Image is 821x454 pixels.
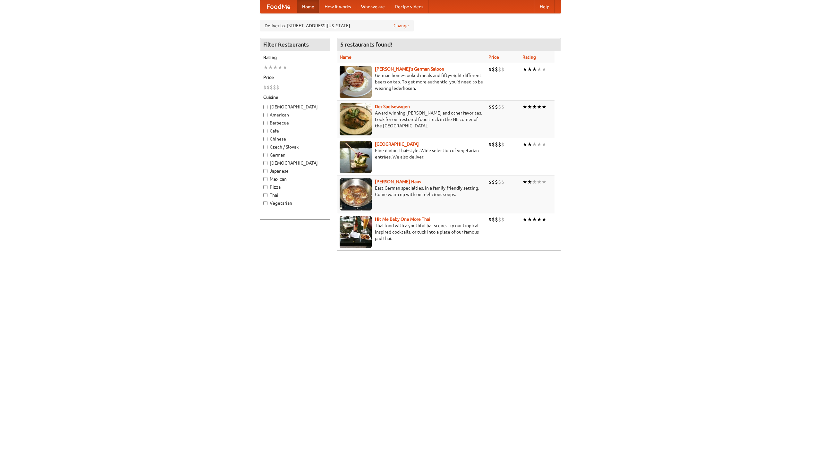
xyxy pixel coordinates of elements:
li: $ [492,103,495,110]
li: ★ [532,216,537,223]
label: American [263,112,327,118]
a: Rating [522,55,536,60]
input: Japanese [263,169,267,173]
a: Help [535,0,554,13]
a: Hit Me Baby One More Thai [375,217,430,222]
li: $ [498,66,501,73]
a: Change [394,22,409,29]
a: [PERSON_NAME]'s German Saloon [375,66,444,72]
li: $ [492,178,495,185]
p: Fine dining Thai-style. Wide selection of vegetarian entrées. We also deliver. [340,147,483,160]
li: $ [273,84,276,91]
li: $ [495,216,498,223]
li: $ [501,66,504,73]
li: $ [488,178,492,185]
li: ★ [268,64,273,71]
p: German home-cooked meals and fifty-eight different beers on tap. To get more authentic, you'd nee... [340,72,483,91]
li: ★ [527,141,532,148]
li: ★ [273,64,278,71]
label: Pizza [263,184,327,190]
label: Chinese [263,136,327,142]
li: ★ [532,66,537,73]
li: ★ [278,64,283,71]
input: Cafe [263,129,267,133]
li: $ [495,66,498,73]
li: ★ [542,216,546,223]
label: Mexican [263,176,327,182]
li: ★ [542,141,546,148]
a: [GEOGRAPHIC_DATA] [375,141,419,147]
li: $ [492,66,495,73]
a: Name [340,55,351,60]
label: Vegetarian [263,200,327,206]
a: Who we are [356,0,390,13]
input: Czech / Slovak [263,145,267,149]
li: ★ [537,66,542,73]
label: Czech / Slovak [263,144,327,150]
li: ★ [532,178,537,185]
input: Chinese [263,137,267,141]
li: $ [488,66,492,73]
li: $ [495,178,498,185]
img: satay.jpg [340,141,372,173]
a: Price [488,55,499,60]
label: [DEMOGRAPHIC_DATA] [263,160,327,166]
input: German [263,153,267,157]
li: $ [267,84,270,91]
li: $ [498,141,501,148]
li: $ [270,84,273,91]
li: $ [495,141,498,148]
li: $ [498,216,501,223]
li: $ [495,103,498,110]
li: ★ [532,141,537,148]
li: ★ [283,64,287,71]
p: East German specialties, in a family-friendly setting. Come warm up with our delicious soups. [340,185,483,198]
a: Home [297,0,319,13]
li: $ [501,216,504,223]
li: $ [492,216,495,223]
h5: Rating [263,54,327,61]
input: Pizza [263,185,267,189]
li: $ [501,178,504,185]
li: $ [498,103,501,110]
li: $ [488,141,492,148]
a: Der Speisewagen [375,104,410,109]
li: $ [488,216,492,223]
li: $ [501,103,504,110]
li: ★ [527,66,532,73]
li: ★ [522,103,527,110]
a: Recipe videos [390,0,428,13]
li: ★ [263,64,268,71]
h5: Price [263,74,327,81]
p: Thai food with a youthful bar scene. Try our tropical inspired cocktails, or tuck into a plate of... [340,222,483,242]
input: Barbecue [263,121,267,125]
li: ★ [542,103,546,110]
input: Mexican [263,177,267,181]
label: [DEMOGRAPHIC_DATA] [263,104,327,110]
li: ★ [522,216,527,223]
input: [DEMOGRAPHIC_DATA] [263,105,267,109]
li: ★ [542,66,546,73]
li: ★ [522,178,527,185]
h4: Filter Restaurants [260,38,330,51]
img: esthers.jpg [340,66,372,98]
li: $ [498,178,501,185]
div: Deliver to: [STREET_ADDRESS][US_STATE] [260,20,414,31]
li: ★ [542,178,546,185]
a: [PERSON_NAME] Haus [375,179,421,184]
li: ★ [537,216,542,223]
li: ★ [527,103,532,110]
li: ★ [522,66,527,73]
label: Japanese [263,168,327,174]
input: American [263,113,267,117]
li: ★ [527,178,532,185]
ng-pluralize: 5 restaurants found! [340,41,392,47]
a: How it works [319,0,356,13]
label: Barbecue [263,120,327,126]
input: Vegetarian [263,201,267,205]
